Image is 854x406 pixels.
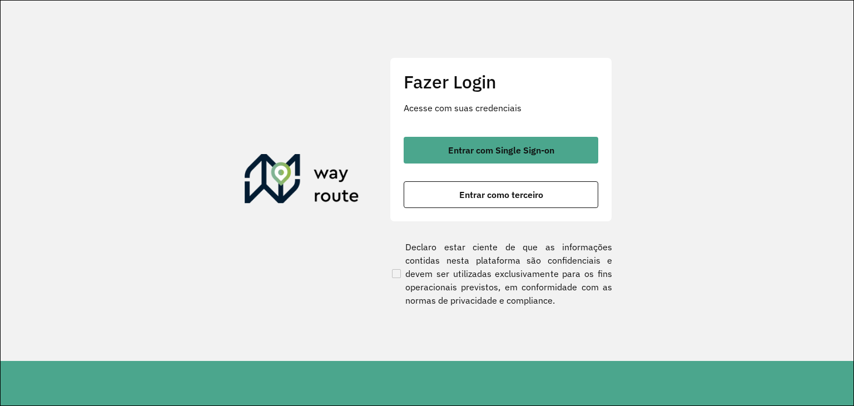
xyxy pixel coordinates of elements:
p: Acesse com suas credenciais [404,101,598,115]
h2: Fazer Login [404,71,598,92]
button: button [404,181,598,208]
button: button [404,137,598,164]
label: Declaro estar ciente de que as informações contidas nesta plataforma são confidenciais e devem se... [390,240,612,307]
img: Roteirizador AmbevTech [245,154,359,207]
span: Entrar com Single Sign-on [448,146,554,155]
span: Entrar como terceiro [459,190,543,199]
